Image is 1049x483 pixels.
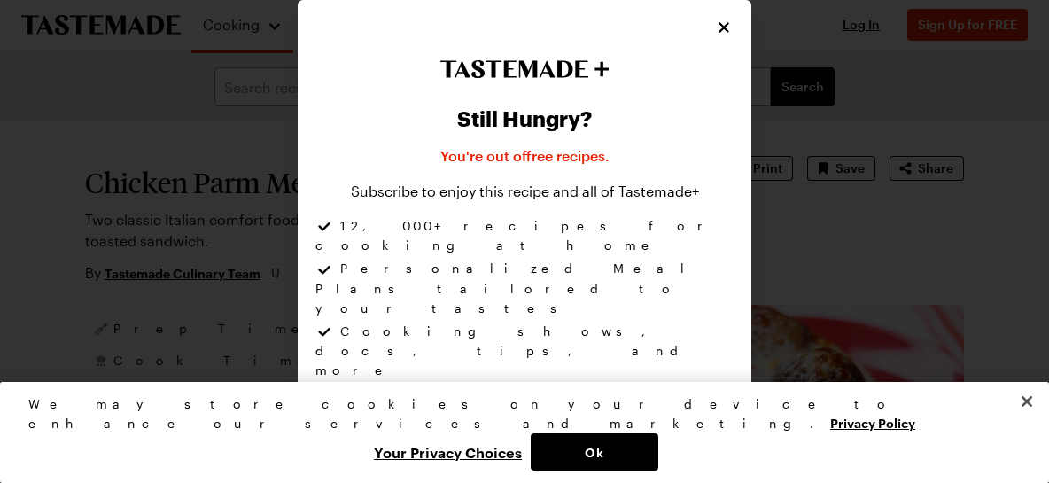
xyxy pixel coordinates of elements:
li: 12,000+ recipes for cooking at home [315,216,734,259]
img: Tastemade+ [439,60,610,78]
div: We may store cookies on your device to enhance our services and marketing. [28,394,1006,433]
a: More information about your privacy, opens in a new tab [830,414,915,431]
button: Ok [531,433,658,471]
button: Close [714,18,734,37]
button: Close [1007,382,1046,421]
p: You're out of free recipes . [440,145,610,167]
li: Personalized Meal Plans tailored to your tastes [315,259,734,321]
li: Cooking shows, docs, tips, and more [315,322,734,380]
p: Subscribe to enjoy this recipe and all of Tastemade+ [351,181,699,202]
h2: Still Hungry? [457,106,592,131]
button: Your Privacy Choices [365,433,531,471]
div: Privacy [28,394,1006,471]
